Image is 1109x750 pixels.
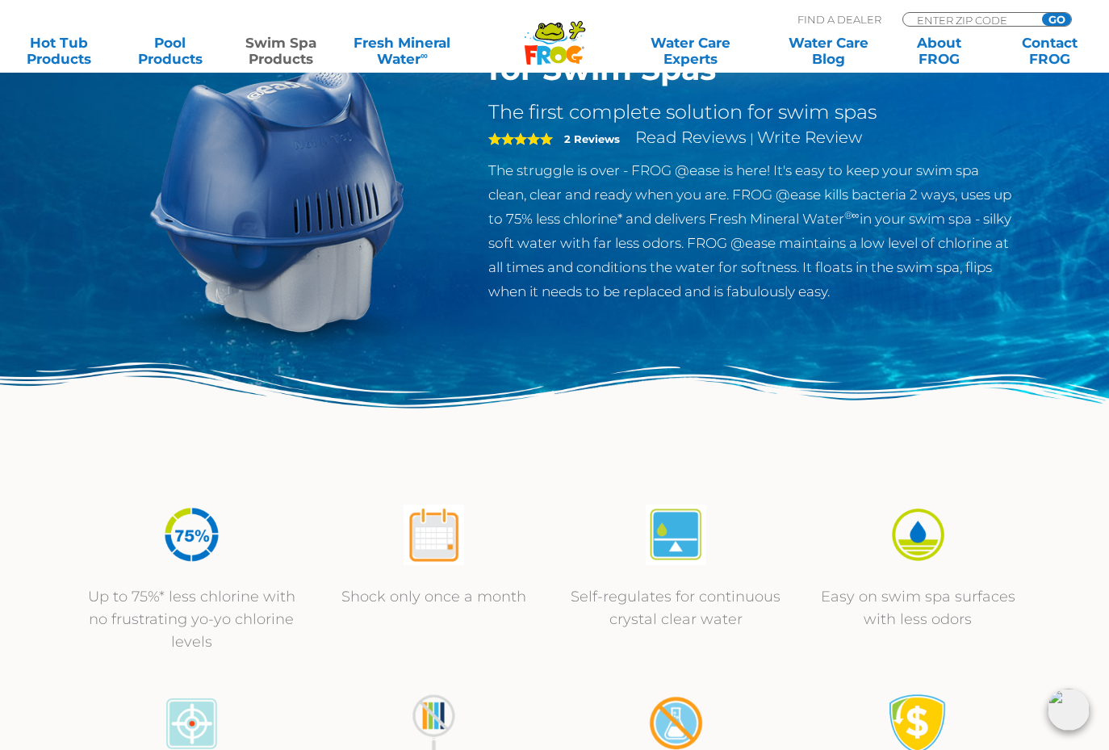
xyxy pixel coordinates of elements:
img: ss-@ease-hero.png [94,14,464,383]
p: Up to 75%* less chlorine with no frustrating yo-yo chlorine levels [86,585,296,653]
input: Zip Code Form [915,13,1024,27]
sup: ∞ [421,49,428,61]
img: icon-atease-easy-on [888,505,948,565]
span: | [750,131,754,146]
p: The struggle is over - FROG @ease is here! It's easy to keep your swim spa clean, clear and ready... [488,158,1015,304]
strong: 2 Reviews [564,132,620,145]
a: Fresh MineralWater∞ [349,35,456,67]
a: Water CareBlog [785,35,872,67]
img: openIcon [1048,689,1090,731]
a: ContactFROG [1006,35,1093,67]
img: icon-atease-75percent-less [161,505,222,565]
input: GO [1042,13,1071,26]
sup: ®∞ [844,209,860,221]
p: Find A Dealer [797,12,881,27]
a: Water CareExperts [621,35,760,67]
a: Read Reviews [635,128,747,147]
p: Easy on swim spa surfaces with less odors [813,585,1023,631]
h2: The first complete solution for swim spas [488,100,1015,124]
a: AboutFROG [896,35,982,67]
img: atease-icon-shock-once [404,505,464,565]
a: PoolProducts [127,35,213,67]
a: Swim SpaProducts [237,35,324,67]
p: Self-regulates for continuous crystal clear water [571,585,780,631]
a: Hot TubProducts [16,35,103,67]
span: 5 [488,132,553,145]
p: Shock only once a month [329,585,538,608]
a: Write Review [757,128,862,147]
img: atease-icon-self-regulates [646,505,706,565]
